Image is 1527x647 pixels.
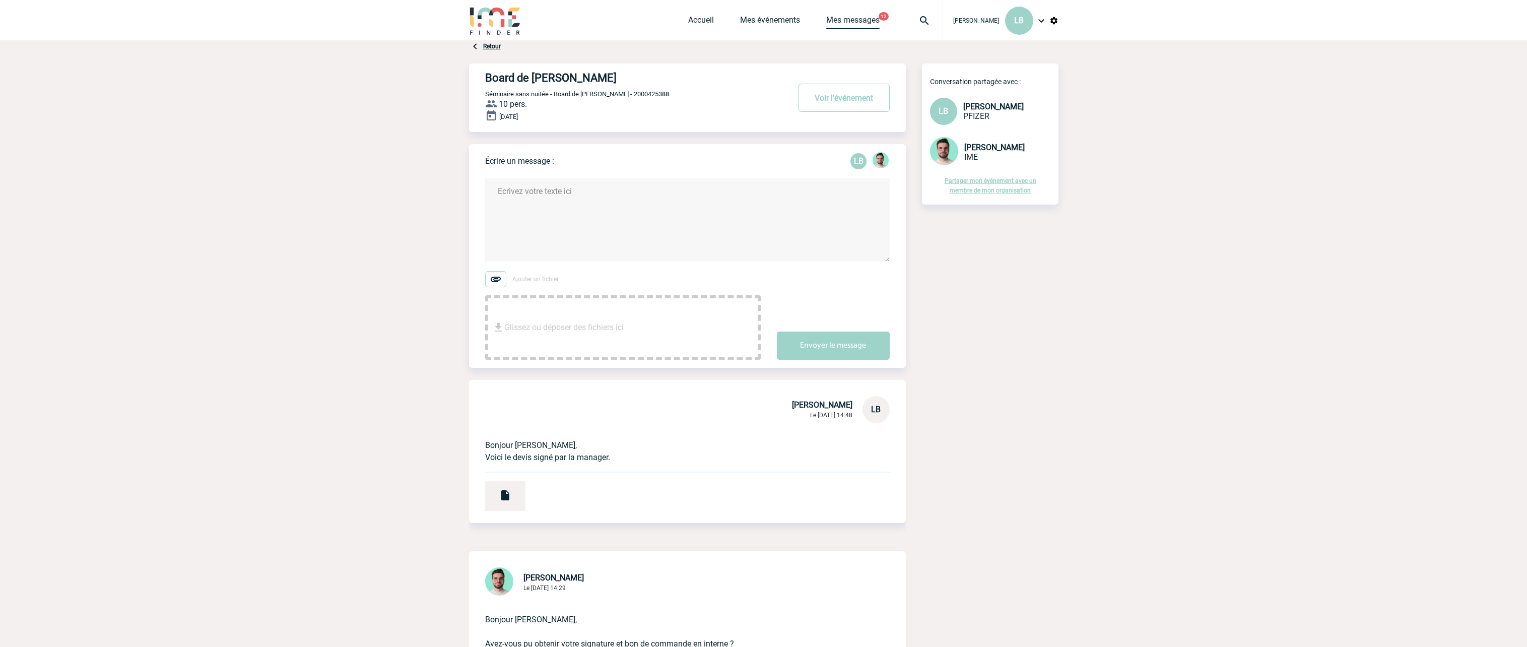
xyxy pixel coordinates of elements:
a: Retour [483,43,501,50]
span: LB [1014,16,1024,25]
p: Conversation partagée avec : [930,78,1058,86]
span: [PERSON_NAME] [953,17,999,24]
h4: Board de [PERSON_NAME] [485,72,760,84]
span: Glissez ou déposer des fichiers ici [504,302,624,353]
a: Accueil [688,15,714,29]
span: 10 pers. [499,99,527,109]
span: Le [DATE] 14:29 [523,585,566,592]
a: Partager mon événement avec un membre de mon organisation [945,177,1036,194]
span: Le [DATE] 14:48 [810,412,852,419]
button: Envoyer le message [777,332,890,360]
span: [PERSON_NAME] [964,143,1025,152]
span: PFIZER [963,111,989,121]
span: Séminaire sans nuitée - Board de [PERSON_NAME] - 2000425388 [485,90,669,98]
a: Mes événements [740,15,800,29]
span: [PERSON_NAME] [963,102,1024,111]
button: 12 [879,12,889,21]
span: LB [939,106,948,116]
p: Écrire un message : [485,156,554,166]
span: [PERSON_NAME] [792,400,852,410]
span: [PERSON_NAME] [523,573,584,583]
div: Laurence BOUCHER [850,153,867,169]
img: IME-Finder [469,6,521,35]
span: Ajouter un fichier [512,276,559,283]
button: Voir l'événement [799,84,890,112]
img: file_download.svg [492,321,504,334]
img: 121547-2.png [930,137,958,165]
span: [DATE] [499,113,518,120]
p: LB [850,153,867,169]
a: Mes messages [826,15,880,29]
img: 121547-2.png [485,567,513,596]
img: 121547-2.png [873,152,889,168]
span: IME [964,152,978,162]
a: Devis_du_8_octobre_Signé le 14 oct.pdf [469,486,525,496]
p: Bonjour [PERSON_NAME], Voici le devis signé par la manager. [485,423,861,464]
span: LB [871,405,881,414]
div: Benjamin ROLAND [873,152,889,170]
